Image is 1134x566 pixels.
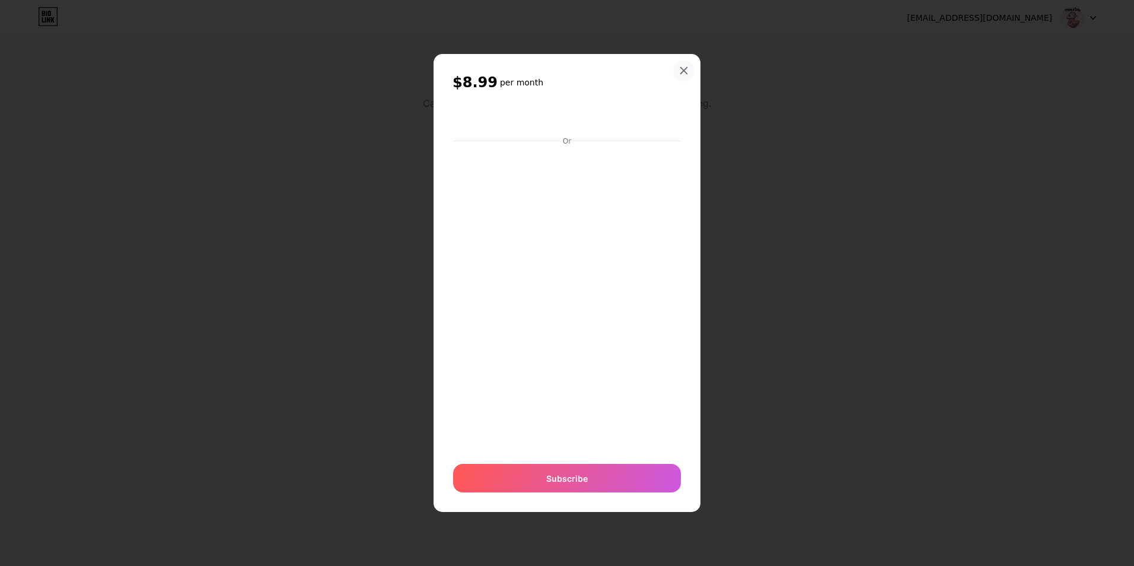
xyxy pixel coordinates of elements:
[500,77,543,88] h6: per month
[453,73,498,92] span: $8.99
[560,136,574,146] div: Or
[451,147,683,453] iframe: Campo de entrada seguro para el pago
[546,472,588,485] span: Subscribe
[453,104,681,133] iframe: Campo de entrada seguro del botón de pago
